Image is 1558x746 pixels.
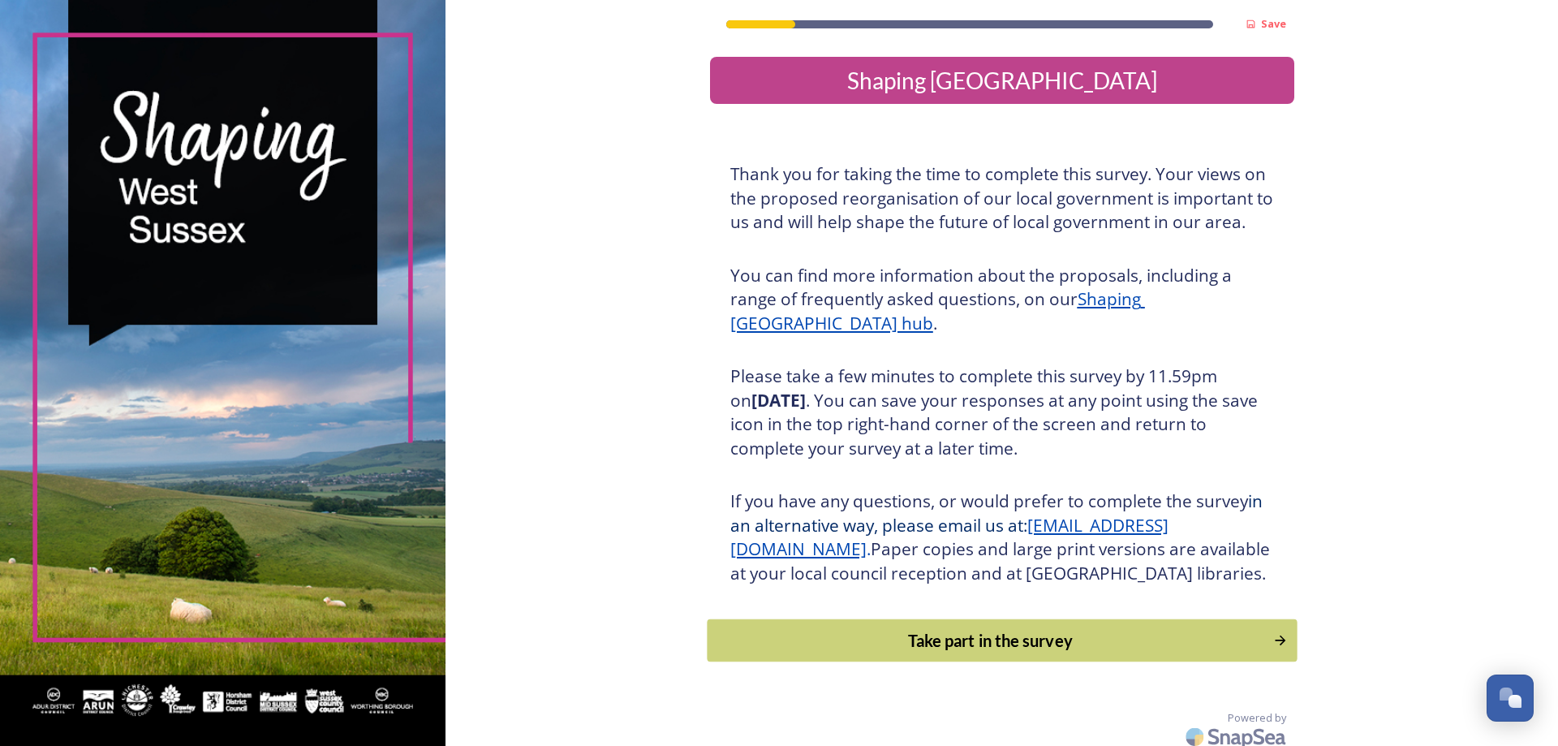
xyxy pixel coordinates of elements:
button: Open Chat [1487,675,1534,722]
div: Take part in the survey [716,628,1264,653]
h3: You can find more information about the proposals, including a range of frequently asked question... [730,264,1274,336]
h3: Please take a few minutes to complete this survey by 11.59pm on . You can save your responses at ... [730,364,1274,460]
span: . [867,537,871,560]
span: Powered by [1228,710,1286,726]
strong: Save [1261,16,1286,31]
span: in an alternative way, please email us at: [730,489,1267,537]
h3: Thank you for taking the time to complete this survey. Your views on the proposed reorganisation ... [730,162,1274,235]
a: Shaping [GEOGRAPHIC_DATA] hub [730,287,1145,334]
div: Shaping [GEOGRAPHIC_DATA] [717,63,1288,97]
strong: [DATE] [751,389,806,412]
h3: If you have any questions, or would prefer to complete the survey Paper copies and large print ve... [730,489,1274,585]
a: [EMAIL_ADDRESS][DOMAIN_NAME] [730,514,1168,561]
button: Continue [707,619,1297,662]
